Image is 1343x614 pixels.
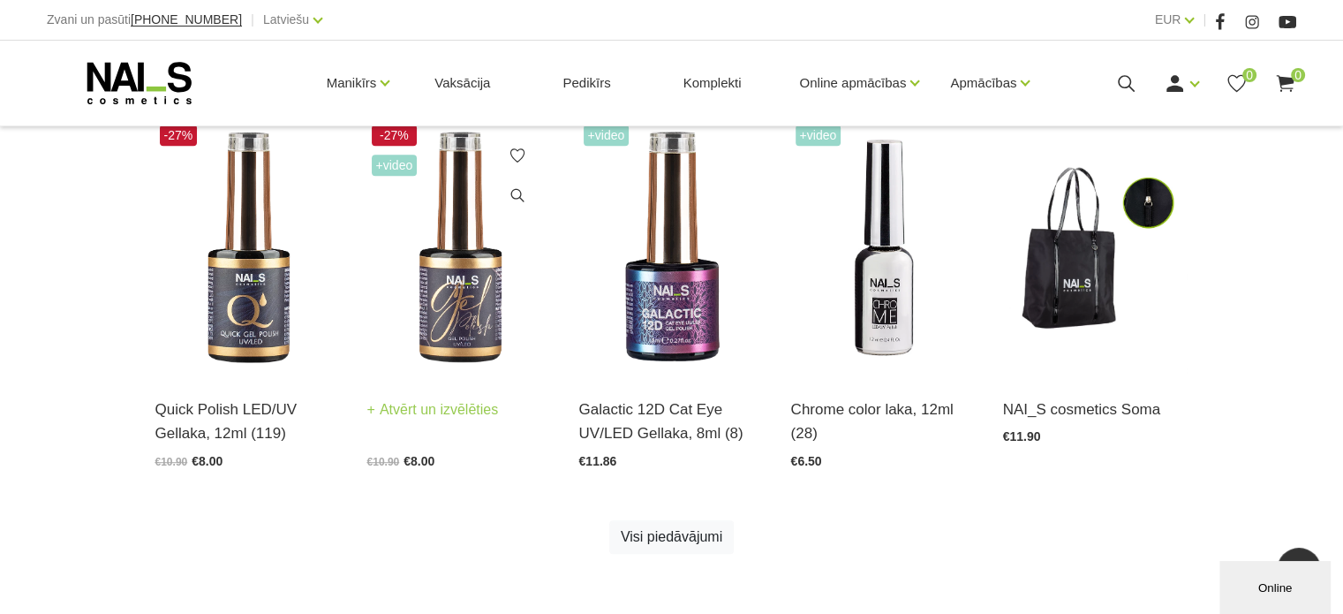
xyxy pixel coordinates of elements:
a: Galactic 12D Cat Eye UV/LED Gellaka, 8ml (8) [579,398,765,445]
a: 0 [1226,72,1248,95]
span: €10.90 [367,456,400,468]
a: EUR [1155,9,1181,30]
iframe: chat widget [1219,557,1334,614]
span: €10.90 [155,456,188,468]
img: Ērta, eleganta, izturīga soma ar NAI_S cosmetics logo.Izmērs: 38 x 46 x 14 cm... [1003,120,1188,375]
span: -27% [160,125,198,146]
a: Pedikīrs [548,41,624,125]
img: Ilgnoturīga, intensīvi pigmentēta gellaka. Viegli klājas, lieliski žūst, nesaraujas, neatkāpjas n... [367,120,553,375]
a: Quick Polish LED/UV Gellaka, 12ml (119) [155,398,341,445]
img: Paredzēta hromēta jeb spoguļspīduma efekta veidošanai uz pilnas naga plātnes vai atsevišķiem diza... [791,120,977,375]
span: | [1203,9,1206,31]
a: Chrome color laka, 12ml (28) [791,398,977,445]
img: Ātri, ērti un vienkārši!Intensīvi pigmentēta gellaka, kas perfekti klājas arī vienā slānī, tādā v... [155,120,341,375]
a: Komplekti [669,41,756,125]
span: [PHONE_NUMBER] [131,12,242,27]
a: NAI_S cosmetics Soma [1003,398,1188,421]
span: €8.00 [404,454,434,468]
span: +Video [584,125,630,146]
span: -27% [372,125,418,146]
a: Apmācības [950,48,1016,118]
span: +Video [372,155,418,176]
a: Vaksācija [420,41,504,125]
span: €11.90 [1003,429,1041,443]
div: Zvani un pasūti [47,9,242,31]
a: [PHONE_NUMBER] [131,13,242,27]
span: €11.86 [579,454,617,468]
a: Manikīrs [327,48,377,118]
span: €8.00 [192,454,223,468]
span: €6.50 [791,454,822,468]
a: Atvērt un izvēlēties [367,398,499,422]
span: +Video [796,125,841,146]
a: Online apmācības [799,48,906,118]
img: Daudzdimensionāla magnētiskā gellaka, kas satur smalkas, atstarojošas hroma daļiņas. Ar īpaša mag... [579,120,765,375]
span: | [251,9,254,31]
span: 0 [1242,68,1256,82]
a: Latviešu [263,9,309,30]
a: 0 [1274,72,1296,95]
span: 0 [1291,68,1305,82]
a: Visi piedāvājumi [609,520,734,554]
